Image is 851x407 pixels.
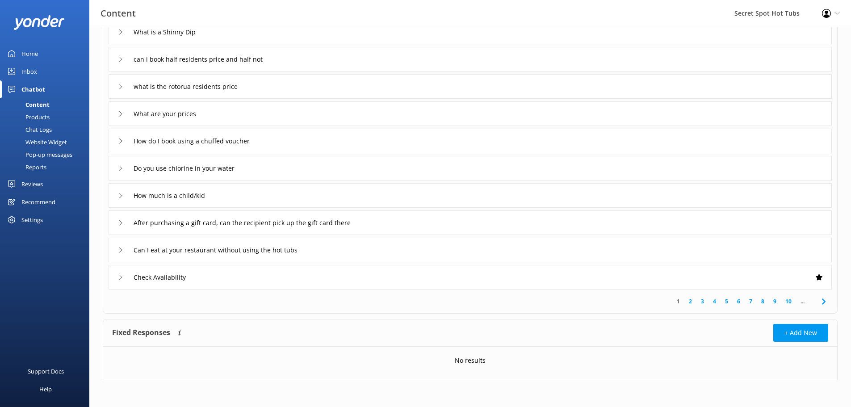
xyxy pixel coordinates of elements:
[773,324,828,342] button: + Add New
[455,356,486,365] p: No results
[28,362,64,380] div: Support Docs
[21,175,43,193] div: Reviews
[112,324,170,342] h4: Fixed Responses
[5,98,89,111] a: Content
[781,297,796,306] a: 10
[21,63,37,80] div: Inbox
[5,136,67,148] div: Website Widget
[796,297,809,306] span: ...
[5,98,50,111] div: Content
[5,123,89,136] a: Chat Logs
[5,161,46,173] div: Reports
[21,193,55,211] div: Recommend
[39,380,52,398] div: Help
[5,148,89,161] a: Pop-up messages
[684,297,696,306] a: 2
[21,80,45,98] div: Chatbot
[696,297,708,306] a: 3
[745,297,757,306] a: 7
[5,161,89,173] a: Reports
[5,111,50,123] div: Products
[769,297,781,306] a: 9
[721,297,733,306] a: 5
[21,45,38,63] div: Home
[757,297,769,306] a: 8
[5,148,72,161] div: Pop-up messages
[13,15,65,30] img: yonder-white-logo.png
[5,111,89,123] a: Products
[672,297,684,306] a: 1
[708,297,721,306] a: 4
[5,136,89,148] a: Website Widget
[733,297,745,306] a: 6
[21,211,43,229] div: Settings
[5,123,52,136] div: Chat Logs
[101,6,136,21] h3: Content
